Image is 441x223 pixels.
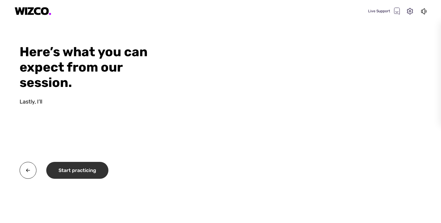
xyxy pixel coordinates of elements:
div: Lastly, I’ll [20,98,157,106]
div: Live Support [368,7,400,15]
img: twa0v+wMBzw8O7hXOoXfZwY4Rs7V4QQI7OXhSEnh6TzU1B8CMcie5QIvElVkpoMP8DJr7EI0p8Ns6ryRf5n4wFbqwEIwXmb+H... [20,162,36,179]
img: logo [15,7,51,15]
div: Start practicing [46,162,108,179]
div: Here’s what you can expect from our session. [20,44,157,90]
